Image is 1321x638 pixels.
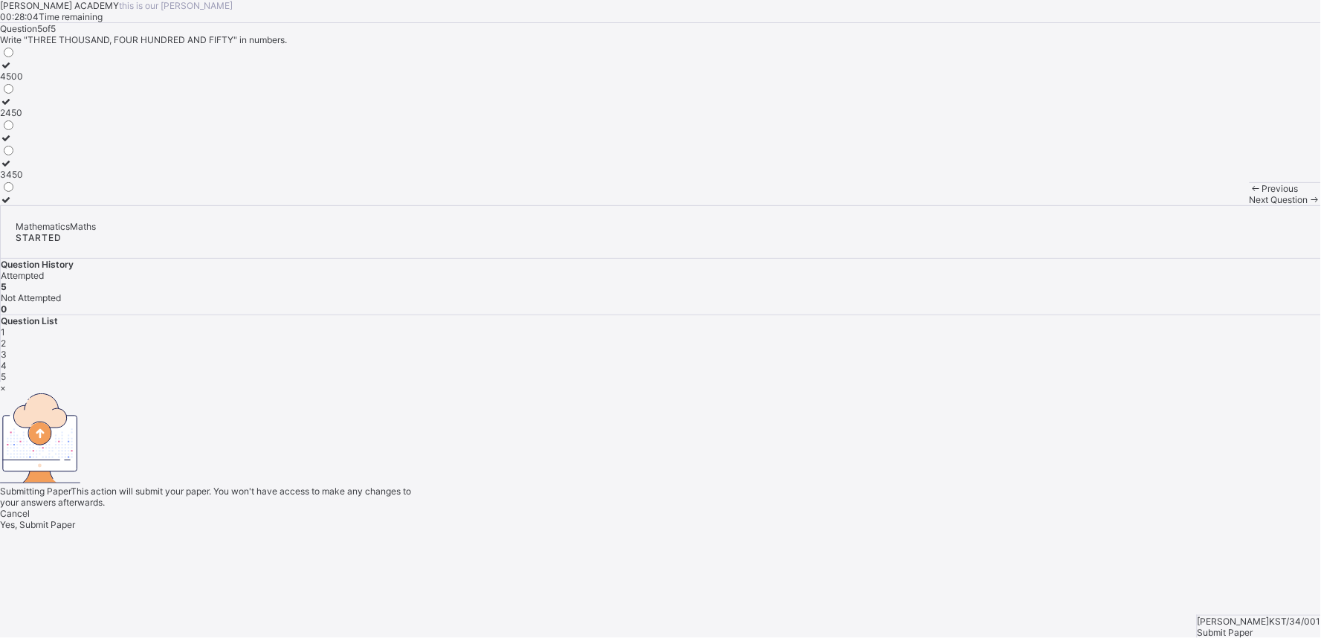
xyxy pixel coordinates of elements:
span: Maths [70,221,96,232]
span: Submit Paper [1198,627,1253,638]
span: 5 [1,371,6,382]
span: Question History [1,259,74,270]
b: 0 [1,303,7,315]
span: Not Attempted [1,292,61,303]
span: KST/34/001 [1270,616,1321,627]
span: Attempted [1,270,44,281]
span: Time remaining [39,11,103,22]
span: STARTED [16,232,62,243]
span: 1 [1,326,5,338]
span: [PERSON_NAME] [1198,616,1270,627]
span: 2 [1,338,6,349]
span: Question List [1,315,58,326]
span: Previous [1262,183,1299,194]
span: Next Question [1250,194,1308,205]
span: 4 [1,360,7,371]
span: 3 [1,349,7,360]
b: 5 [1,281,7,292]
span: Mathematics [16,221,70,232]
